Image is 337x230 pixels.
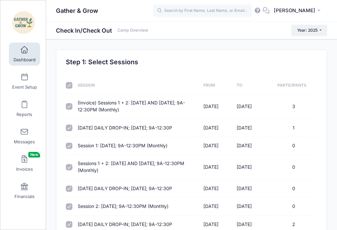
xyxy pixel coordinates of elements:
[9,97,40,120] a: Reports
[267,198,317,216] td: 0
[270,3,327,18] button: [PERSON_NAME]
[234,119,267,137] td: [DATE]
[234,155,267,180] td: [DATE]
[291,25,327,36] button: Year: 2025
[297,28,318,33] span: Year: 2025
[13,57,36,63] span: Dashboard
[74,77,200,94] th: Session
[200,119,234,137] td: [DATE]
[74,155,200,180] td: Sessions 1 + 2: [DATE] AND [DATE]; 9A-12:30PM (Monthly)
[267,180,317,198] td: 0
[56,27,148,34] h1: Check In/Check Out
[12,84,37,90] span: Event Setup
[74,94,200,119] td: (Invoice) Sessions 1 + 2: [DATE] AND [DATE]; 9A-12:30PM (Monthly)
[56,3,98,18] h1: Gather & Grow
[74,180,200,198] td: [DATE] DAILY DROP-IN; [DATE]; 9A-12:30P
[234,137,267,155] td: [DATE]
[200,198,234,216] td: [DATE]
[14,194,35,199] span: Financials
[9,179,40,202] a: Financials
[267,155,317,180] td: 0
[66,58,138,66] h2: Step 1: Select Sessions
[117,28,148,33] a: Camp Overview
[274,7,315,14] span: [PERSON_NAME]
[153,4,252,17] input: Search by First Name, Last Name, or Email...
[16,112,32,117] span: Reports
[234,77,267,94] th: To
[200,77,234,94] th: From
[74,137,200,155] td: Session 1: [DATE]; 9A-12:30PM (Monthly)
[74,198,200,216] td: Session 2: [DATE]; 9A-12:30PM (Monthly)
[200,137,234,155] td: [DATE]
[234,180,267,198] td: [DATE]
[16,166,33,172] span: Invoices
[267,119,317,137] td: 1
[14,139,35,145] span: Messages
[267,137,317,155] td: 0
[9,152,40,175] a: InvoicesNew
[0,7,46,38] a: Gather & Grow
[200,180,234,198] td: [DATE]
[28,152,40,158] span: New
[11,10,36,35] img: Gather & Grow
[9,70,40,93] a: Event Setup
[234,198,267,216] td: [DATE]
[200,94,234,119] td: [DATE]
[9,125,40,148] a: Messages
[74,119,200,137] td: [DATE] DAILY DROP-IN; [DATE]; 9A-12:30P
[234,94,267,119] td: [DATE]
[267,77,317,94] th: Participants
[267,94,317,119] td: 3
[9,43,40,66] a: Dashboard
[200,155,234,180] td: [DATE]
